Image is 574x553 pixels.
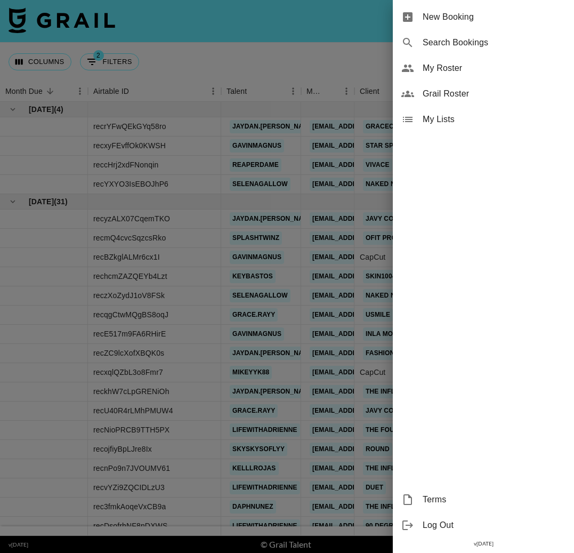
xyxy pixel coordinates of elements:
[393,4,574,30] div: New Booking
[423,62,565,75] span: My Roster
[423,113,565,126] span: My Lists
[423,87,565,100] span: Grail Roster
[393,107,574,132] div: My Lists
[393,81,574,107] div: Grail Roster
[423,36,565,49] span: Search Bookings
[423,493,565,506] span: Terms
[393,538,574,549] div: v [DATE]
[393,487,574,512] div: Terms
[393,512,574,538] div: Log Out
[393,30,574,55] div: Search Bookings
[393,55,574,81] div: My Roster
[423,11,565,23] span: New Booking
[423,519,565,532] span: Log Out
